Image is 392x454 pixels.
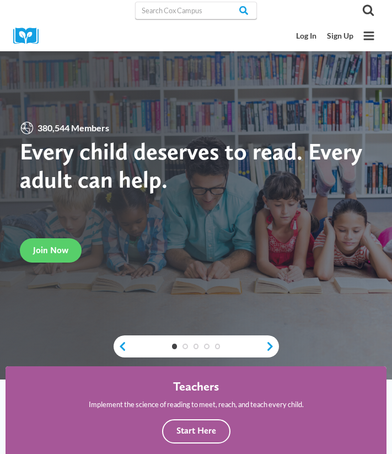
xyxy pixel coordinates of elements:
a: 5 [215,344,221,349]
div: content slider buttons [114,335,279,357]
a: Log In [291,26,321,46]
a: 2 [182,344,188,349]
strong: Every child deserves to read. Every adult can help. [20,137,362,194]
a: 1 [172,344,178,349]
a: 3 [194,344,199,349]
a: 4 [204,344,210,349]
span: 380,544 Members [34,121,113,135]
img: Cox Campus [13,28,46,45]
p: Implement the science of reading to meet, reach, and teach every child. [89,399,304,410]
nav: Secondary Mobile Navigation [291,26,358,46]
input: Search Cox Campus [135,2,257,19]
span: Join Now [33,245,68,255]
a: Sign Up [321,26,358,46]
h4: Teachers [173,380,219,394]
button: Open menu [359,26,379,46]
a: Join Now [20,238,82,263]
a: next [266,341,279,352]
button: Start Here [162,419,230,444]
a: previous [114,341,127,352]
